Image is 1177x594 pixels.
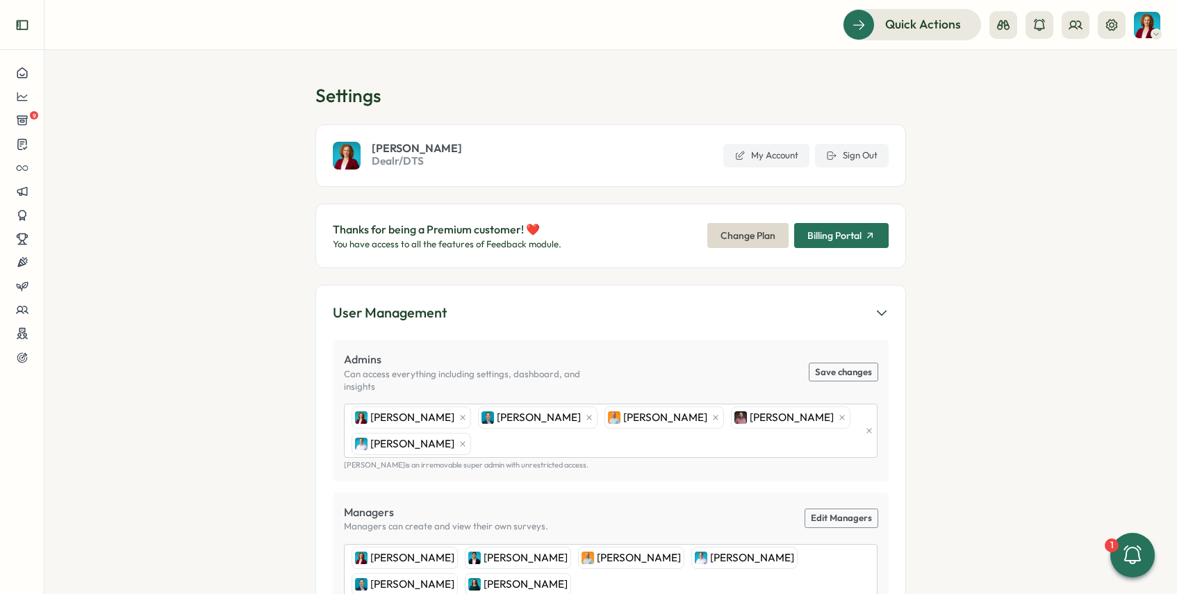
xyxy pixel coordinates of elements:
[344,351,611,368] p: Admins
[710,550,794,566] span: [PERSON_NAME]
[468,552,481,564] img: Brayden Antonio
[843,149,878,162] span: Sign Out
[794,223,889,248] button: Billing Portal
[370,577,454,592] span: [PERSON_NAME]
[344,520,548,533] p: Managers can create and view their own surveys.
[750,410,834,425] span: [PERSON_NAME]
[30,111,38,119] span: 9
[481,411,494,424] img: Tom Bottagaro
[805,509,878,527] a: Edit Managers
[333,221,561,238] p: Thanks for being a Premium customer! ❤️
[582,552,594,564] img: Alex Hill
[695,552,707,564] img: Forrest Middleton
[623,410,707,425] span: [PERSON_NAME]
[497,410,581,425] span: [PERSON_NAME]
[372,142,462,154] span: [PERSON_NAME]
[344,368,611,393] p: Can access everything including settings, dashboard, and insights
[372,154,462,169] span: Dealr/DTS
[333,142,361,170] img: Rachel Armstrong
[843,9,981,40] button: Quick Actions
[885,15,961,33] span: Quick Actions
[734,411,747,424] img: Zach Downing
[333,302,447,324] div: User Management
[721,224,775,247] span: Change Plan
[355,552,368,564] img: Rachel Armstrong
[333,238,561,251] p: You have access to all the features of Feedback module.
[355,411,368,424] img: Rachel Armstrong
[315,83,906,108] h1: Settings
[484,550,568,566] span: [PERSON_NAME]
[809,363,878,381] button: Save changes
[344,461,878,470] p: [PERSON_NAME] is an irremovable super admin with unrestricted access.
[1134,12,1160,38] img: Rachel Armstrong
[707,223,789,248] button: Change Plan
[484,577,568,592] span: [PERSON_NAME]
[597,550,681,566] span: [PERSON_NAME]
[344,504,548,521] p: Managers
[370,550,454,566] span: [PERSON_NAME]
[723,144,809,167] a: My Account
[468,578,481,591] img: Monica Robertson
[333,302,889,324] button: User Management
[370,410,454,425] span: [PERSON_NAME]
[815,144,889,167] button: Sign Out
[1110,533,1155,577] button: 1
[807,231,862,240] span: Billing Portal
[751,149,798,162] span: My Account
[1105,538,1119,552] div: 1
[355,438,368,450] img: Forrest Middleton
[8,11,36,39] button: Expand sidebar
[608,411,620,424] img: Alex Hill
[370,436,454,452] span: [PERSON_NAME]
[355,578,368,591] img: Tom Bottagaro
